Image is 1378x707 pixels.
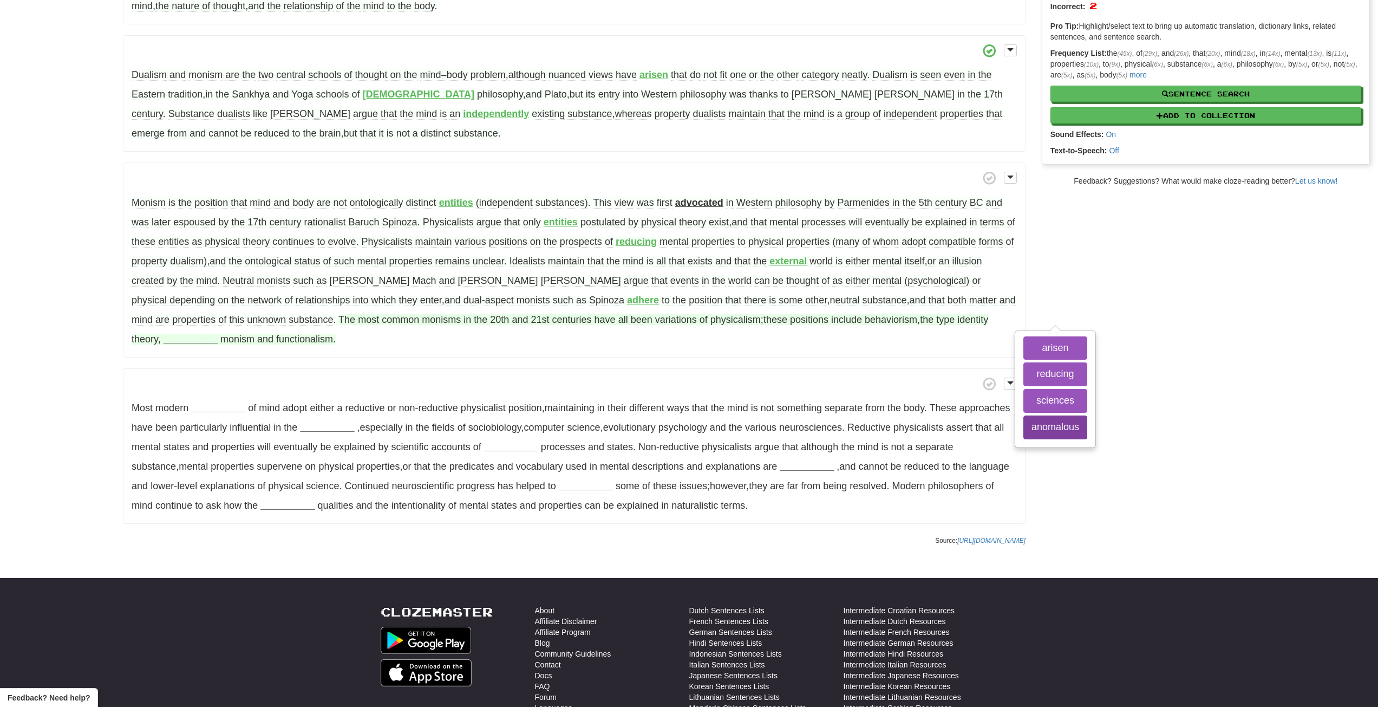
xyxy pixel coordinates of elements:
p: Highlight/select text to bring up automatic translation, dictionary links, related sentences, and... [1050,21,1361,42]
span: Physicalists [362,236,413,248]
span: century [935,197,967,209]
em: (6x) [1202,61,1213,68]
em: (11x) [1331,50,1346,57]
span: the [978,69,991,81]
button: Add to Collection [1050,107,1361,124]
span: positions [489,236,527,248]
span: problem [471,69,506,81]
span: the [968,89,981,100]
a: Blog [535,638,550,648]
span: of [336,1,344,12]
span: do [690,69,701,81]
span: but [570,89,583,100]
span: on [530,236,541,248]
span: maintain [729,108,766,120]
span: other [776,69,799,81]
span: 17th [247,217,266,228]
a: About [535,605,555,616]
span: these [132,236,155,248]
span: of [605,236,613,248]
em: (45x) [1117,50,1132,57]
span: philosophy [680,89,727,100]
span: be [911,217,922,228]
span: as [192,236,202,248]
span: philosophy [477,89,523,100]
span: of [1005,236,1014,248]
span: mind [804,108,825,120]
span: distinct [406,197,436,209]
span: in [205,89,213,100]
span: although [508,69,546,81]
span: and [272,89,289,100]
span: body [414,1,435,12]
span: is [168,197,175,209]
span: (many [832,236,859,248]
a: Affiliate Disclaimer [535,616,597,627]
span: of [862,236,870,248]
span: physical [205,236,240,248]
span: of [1007,217,1015,228]
strong: [DEMOGRAPHIC_DATA] [363,89,474,100]
a: Dutch Sentences Lists [689,605,765,616]
span: is [440,108,447,120]
span: to [387,1,395,12]
strong: Incorrect: [1050,2,1086,11]
strong: __________ [300,422,354,433]
span: 5th [919,197,932,209]
span: philosophy [775,197,821,209]
span: and [732,217,748,228]
span: thanks [749,89,778,100]
span: the [231,217,245,228]
span: Western [736,197,773,209]
button: arisen [1023,336,1087,360]
span: only [523,217,541,228]
a: Japanese Sentences Lists [689,670,778,681]
span: , , . [132,89,1003,120]
span: postulated [580,217,625,228]
span: nuanced [548,69,586,81]
strong: reducing [616,236,657,247]
strong: Text-to-Speech: [1050,146,1107,155]
span: , [132,69,639,81]
span: rationalist [304,217,345,228]
span: nature [172,1,199,12]
strong: __________ [164,334,218,345]
a: Clozemaster [381,605,493,619]
span: the [215,89,229,100]
strong: __________ [559,481,613,491]
span: that [768,108,785,120]
span: its [586,89,596,100]
span: Dualism [132,69,167,81]
span: prospects [560,236,602,248]
span: neatly [842,69,867,81]
span: central [276,69,305,81]
span: that [381,108,397,120]
span: be [240,128,251,139]
button: Sentence Search [1050,86,1361,102]
strong: Pro Tip: [1050,22,1079,30]
span: Substance [168,108,214,120]
span: it [379,128,384,139]
strong: __________ [484,442,538,452]
a: French Sentences Lists [689,616,768,627]
em: (5x) [1296,61,1307,68]
span: that [986,108,1002,120]
a: Let us know! [1295,177,1338,185]
span: entry [598,89,620,100]
strong: __________ [191,403,245,413]
span: mind [363,1,384,12]
span: theory [243,236,270,248]
a: Lithuanian Sentences Lists [689,692,780,703]
span: to [781,89,789,100]
span: Western [641,89,677,100]
span: the [903,197,916,209]
span: dualists [693,108,726,120]
span: Sankhya [232,89,270,100]
span: and [248,1,264,12]
span: exist [709,217,729,228]
em: (6x) [1273,61,1284,68]
span: the [544,236,557,248]
span: later [152,217,171,228]
em: (14x) [1265,50,1280,57]
a: German Sentences Lists [689,627,772,638]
